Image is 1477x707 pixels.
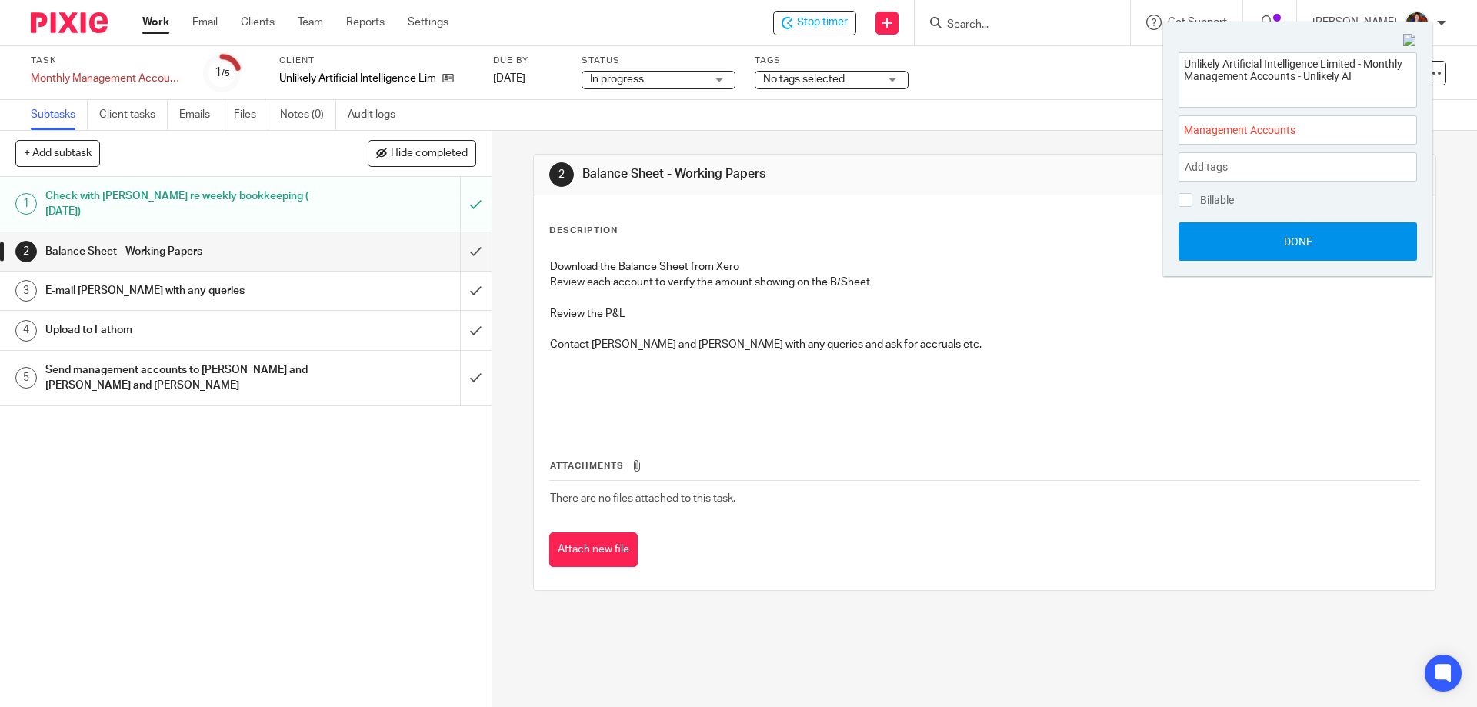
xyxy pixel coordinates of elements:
[550,462,624,470] span: Attachments
[31,12,108,33] img: Pixie
[368,140,476,166] button: Hide completed
[15,193,37,215] div: 1
[1312,15,1397,30] p: [PERSON_NAME]
[550,306,1419,322] p: Review the P&L
[549,225,618,237] p: Description
[234,100,268,130] a: Files
[1405,11,1429,35] img: Nicole.jpeg
[1179,222,1417,261] button: Done
[550,493,735,504] span: There are no files attached to this task.
[99,100,168,130] a: Client tasks
[279,55,474,67] label: Client
[15,320,37,342] div: 4
[215,64,230,82] div: 1
[550,275,1419,290] p: Review each account to verify the amount showing on the B/Sheet
[582,166,1018,182] h1: Balance Sheet - Working Papers
[45,359,312,398] h1: Send management accounts to [PERSON_NAME] and [PERSON_NAME] and [PERSON_NAME]
[31,71,185,86] div: Monthly Management Accounts - Unlikely AI
[15,280,37,302] div: 3
[773,11,856,35] div: Unlikely Artificial Intelligence Limited - Monthly Management Accounts - Unlikely AI
[1200,195,1234,205] span: Billable
[15,367,37,389] div: 5
[1184,122,1378,138] span: Management Accounts
[142,15,169,30] a: Work
[1185,155,1235,179] span: Add tags
[1179,53,1416,103] textarea: Unlikely Artificial Intelligence Limited - Monthly Management Accounts - Unlikely AI
[298,15,323,30] a: Team
[763,74,845,85] span: No tags selected
[590,74,644,85] span: In progress
[31,55,185,67] label: Task
[550,337,1419,352] p: Contact [PERSON_NAME] and [PERSON_NAME] with any queries and ask for accruals etc.
[1168,17,1227,28] span: Get Support
[348,100,407,130] a: Audit logs
[31,100,88,130] a: Subtasks
[945,18,1084,32] input: Search
[241,15,275,30] a: Clients
[192,15,218,30] a: Email
[45,279,312,302] h1: E-mail [PERSON_NAME] with any queries
[755,55,909,67] label: Tags
[45,318,312,342] h1: Upload to Fathom
[582,55,735,67] label: Status
[15,241,37,262] div: 2
[391,148,468,160] span: Hide completed
[179,100,222,130] a: Emails
[279,71,435,86] p: Unlikely Artificial Intelligence Limited
[45,240,312,263] h1: Balance Sheet - Working Papers
[549,532,638,567] button: Attach new file
[549,162,574,187] div: 2
[1179,115,1417,145] div: Project: Management Accounts
[550,259,1419,275] p: Download the Balance Sheet from Xero
[408,15,448,30] a: Settings
[493,55,562,67] label: Due by
[797,15,848,31] span: Stop timer
[45,185,312,224] h1: Check with [PERSON_NAME] re weekly bookkeeping ( [DATE])
[493,73,525,84] span: [DATE]
[1403,34,1417,48] img: Close
[346,15,385,30] a: Reports
[280,100,336,130] a: Notes (0)
[222,69,230,78] small: /5
[15,140,100,166] button: + Add subtask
